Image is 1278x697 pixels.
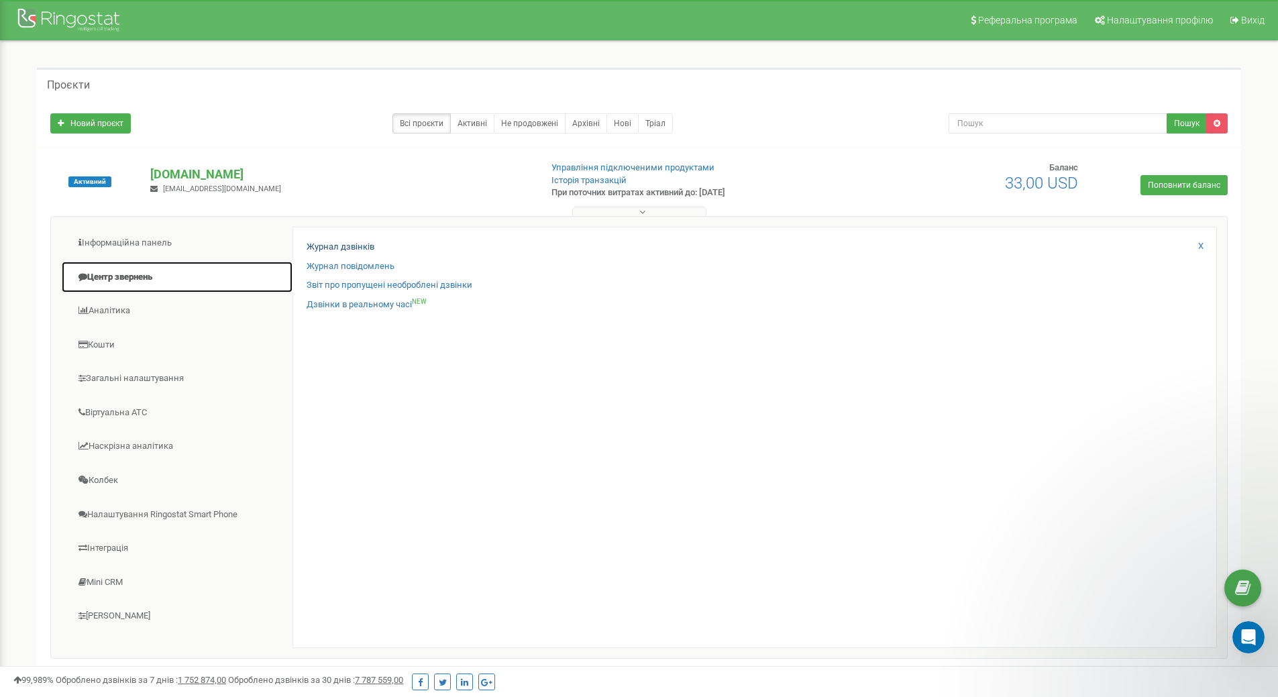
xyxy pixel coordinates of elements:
[228,675,403,685] span: Оброблено дзвінків за 30 днів :
[1198,240,1204,253] a: X
[949,113,1167,133] input: Пошук
[1232,621,1265,653] iframe: Intercom live chat
[61,294,293,327] a: Аналiтика
[61,498,293,531] a: Налаштування Ringostat Smart Phone
[61,261,293,294] a: Центр звернень
[450,113,494,133] a: Активні
[551,186,831,199] p: При поточних витратах активний до: [DATE]
[638,113,673,133] a: Тріал
[56,675,226,685] span: Оброблено дзвінків за 7 днів :
[61,464,293,497] a: Колбек
[150,166,529,183] p: [DOMAIN_NAME]
[61,430,293,463] a: Наскрізна аналітика
[551,162,714,172] a: Управління підключеними продуктами
[412,298,427,305] sup: NEW
[13,675,54,685] span: 99,989%
[1049,162,1078,172] span: Баланс
[1167,113,1207,133] button: Пошук
[68,176,111,187] span: Активний
[1107,15,1213,25] span: Налаштування профілю
[61,362,293,395] a: Загальні налаштування
[47,79,90,91] h5: Проєкти
[392,113,451,133] a: Всі проєкти
[178,675,226,685] u: 1 752 874,00
[606,113,639,133] a: Нові
[1140,175,1228,195] a: Поповнити баланс
[565,113,607,133] a: Архівні
[551,175,627,185] a: Історія транзакцій
[61,227,293,260] a: Інформаційна панель
[163,184,281,193] span: [EMAIL_ADDRESS][DOMAIN_NAME]
[978,15,1077,25] span: Реферальна програма
[61,532,293,565] a: Інтеграція
[494,113,566,133] a: Не продовжені
[307,260,394,273] a: Журнал повідомлень
[1241,15,1265,25] span: Вихід
[307,279,472,292] a: Звіт про пропущені необроблені дзвінки
[1005,174,1078,193] span: 33,00 USD
[61,329,293,362] a: Кошти
[355,675,403,685] u: 7 787 559,00
[61,566,293,599] a: Mini CRM
[50,113,131,133] a: Новий проєкт
[307,299,427,311] a: Дзвінки в реальному часіNEW
[307,241,374,254] a: Журнал дзвінків
[61,396,293,429] a: Віртуальна АТС
[61,600,293,633] a: [PERSON_NAME]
